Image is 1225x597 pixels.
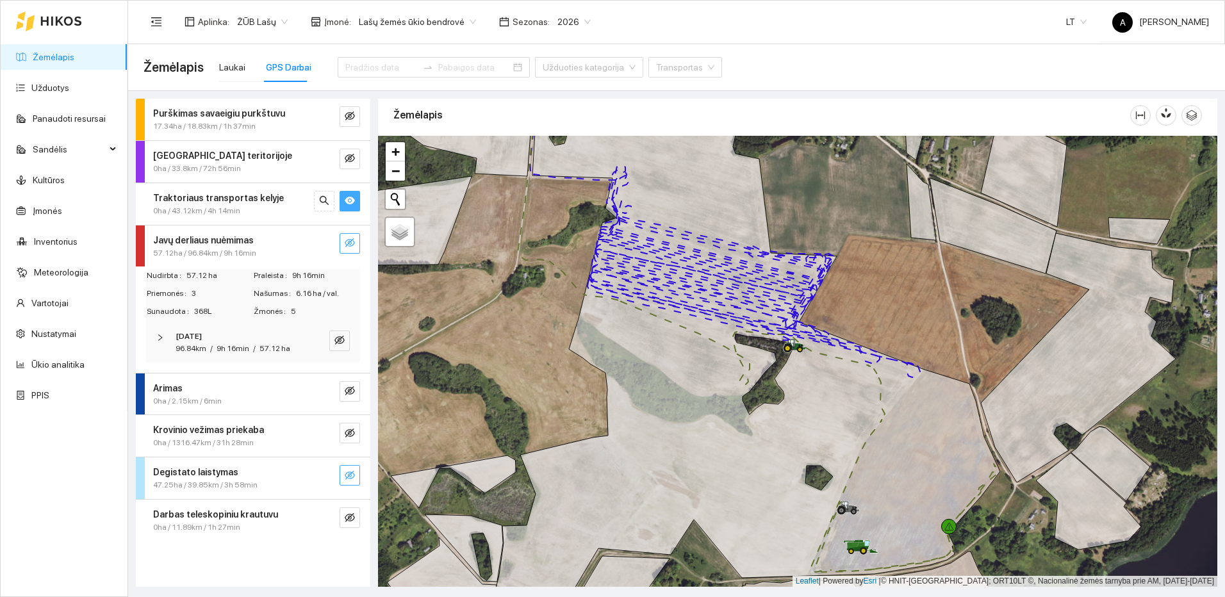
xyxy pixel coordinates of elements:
a: Ūkio analitika [31,359,85,370]
span: eye-invisible [345,111,355,123]
a: Meteorologija [34,267,88,277]
span: eye-invisible [345,386,355,398]
span: 0ha / 1316.47km / 31h 28min [153,437,254,449]
div: Arimas0ha / 2.15km / 6mineye-invisible [136,373,370,415]
span: 57.12 ha [186,270,252,282]
span: Priemonės [147,288,192,300]
div: Purškimas savaeigiu purkštuvu17.34ha / 18.83km / 1h 37mineye-invisible [136,99,370,140]
a: Leaflet [796,577,819,585]
span: ŽŪB Lašų [237,12,288,31]
span: to [423,62,433,72]
strong: Javų derliaus nuėmimas [153,235,254,245]
span: eye [345,195,355,208]
span: eye-invisible [345,238,355,250]
span: Sunaudota [147,306,194,318]
div: | Powered by © HNIT-[GEOGRAPHIC_DATA]; ORT10LT ©, Nacionalinė žemės tarnyba prie AM, [DATE]-[DATE] [793,576,1217,587]
div: GPS Darbai [266,60,311,74]
strong: Krovinio vežimas priekaba [153,425,264,435]
span: 3 [192,288,252,300]
span: layout [185,17,195,27]
strong: [DATE] [176,332,202,341]
span: Įmonė : [324,15,351,29]
span: eye-invisible [345,470,355,482]
span: 96.84km [176,344,206,353]
a: Nustatymai [31,329,76,339]
span: | [879,577,881,585]
span: 0ha / 2.15km / 6min [153,395,222,407]
a: Zoom in [386,142,405,161]
div: Degistato laistymas47.25ha / 39.85km / 3h 58mineye-invisible [136,457,370,499]
div: Laukai [219,60,245,74]
button: eye-invisible [340,423,360,443]
span: [PERSON_NAME] [1112,17,1209,27]
span: 57.12 ha [259,344,290,353]
div: Traktoriaus transportas kelyje0ha / 43.12km / 4h 14minsearcheye [136,183,370,225]
span: Nudirbta [147,270,186,282]
span: 0ha / 43.12km / 4h 14min [153,205,240,217]
span: search [319,195,329,208]
div: Krovinio vežimas priekaba0ha / 1316.47km / 31h 28mineye-invisible [136,415,370,457]
button: eye-invisible [340,381,360,402]
button: search [314,191,334,211]
button: Initiate a new search [386,190,405,209]
a: Zoom out [386,161,405,181]
span: eye-invisible [345,428,355,440]
a: Esri [864,577,877,585]
input: Pabaigos data [438,60,511,74]
span: 9h 16min [217,344,249,353]
span: 17.34ha / 18.83km / 1h 37min [153,120,256,133]
strong: Traktoriaus transportas kelyje [153,193,284,203]
span: Sezonas : [513,15,550,29]
span: eye-invisible [345,512,355,525]
span: Žemėlapis [144,57,204,78]
span: A [1120,12,1126,33]
span: menu-fold [151,16,162,28]
div: Žemėlapis [393,97,1130,133]
button: eye-invisible [340,149,360,169]
span: / [210,344,213,353]
strong: Purškimas savaeigiu purkštuvu [153,108,285,119]
div: [GEOGRAPHIC_DATA] teritorijoje0ha / 33.8km / 72h 56mineye-invisible [136,141,370,183]
button: column-width [1130,105,1151,126]
a: Įmonės [33,206,62,216]
span: − [391,163,400,179]
span: 5 [291,306,359,318]
span: + [391,143,400,159]
a: Panaudoti resursai [33,113,106,124]
span: 0ha / 11.89km / 1h 27min [153,521,240,534]
span: Našumas [254,288,296,300]
div: Javų derliaus nuėmimas57.12ha / 96.84km / 9h 16mineye-invisible [136,225,370,267]
strong: Arimas [153,383,183,393]
strong: Darbas teleskopiniu krautuvu [153,509,278,519]
span: right [156,334,164,341]
span: swap-right [423,62,433,72]
button: eye-invisible [340,106,360,127]
span: 368L [194,306,252,318]
span: 6.16 ha / val. [296,288,359,300]
a: Inventorius [34,236,78,247]
span: / [253,344,256,353]
span: LT [1066,12,1087,31]
a: Užduotys [31,83,69,93]
span: column-width [1131,110,1150,120]
input: Pradžios data [345,60,418,74]
div: Darbas teleskopiniu krautuvu0ha / 11.89km / 1h 27mineye-invisible [136,500,370,541]
strong: [GEOGRAPHIC_DATA] teritorijoje [153,151,292,161]
span: 47.25ha / 39.85km / 3h 58min [153,479,258,491]
span: Lašų žemės ūkio bendrovė [359,12,476,31]
span: Sandėlis [33,136,106,162]
a: Kultūros [33,175,65,185]
a: Žemėlapis [33,52,74,62]
span: 0ha / 33.8km / 72h 56min [153,163,241,175]
button: eye-invisible [340,233,360,254]
span: eye-invisible [334,335,345,347]
span: 9h 16min [292,270,359,282]
button: menu-fold [144,9,169,35]
div: [DATE]96.84km/9h 16min/57.12 haeye-invisible [146,323,360,363]
button: eye-invisible [340,507,360,528]
span: 57.12ha / 96.84km / 9h 16min [153,247,256,259]
strong: Degistato laistymas [153,467,238,477]
a: Layers [386,218,414,246]
button: eye-invisible [340,465,360,486]
span: shop [311,17,321,27]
